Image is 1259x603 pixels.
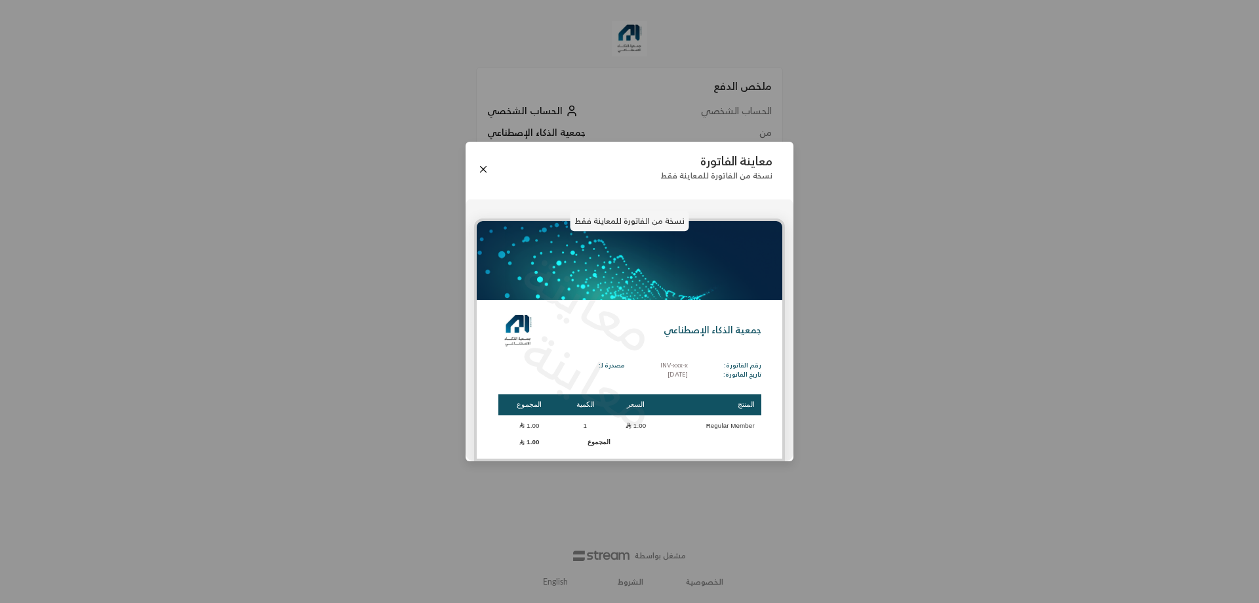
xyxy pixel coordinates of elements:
td: 1.00 [498,436,561,449]
th: المنتج [661,394,761,416]
img: Logo [498,311,538,350]
p: معاينة [509,310,670,449]
td: المجموع [561,436,611,449]
p: جمعية الذكاء الإصطناعي [664,323,761,337]
td: 1.00 [498,417,561,434]
img: header_mtnhr.png [477,221,782,300]
p: [DATE] [660,370,688,380]
p: تاريخ الفاتورة: [723,370,761,380]
p: معاينة [509,234,670,373]
button: Close [476,162,490,177]
td: Regular Member [661,417,761,434]
p: نسخة من الفاتورة للمعاينة فقط [660,171,772,180]
p: معاينة الفاتورة [660,154,772,169]
th: المجموع [498,394,561,416]
p: INV-xxx-x [660,361,688,371]
p: رقم الفاتورة: [723,361,761,371]
p: نسخة من الفاتورة للمعاينة فقط [570,211,689,232]
table: Products [498,393,761,451]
